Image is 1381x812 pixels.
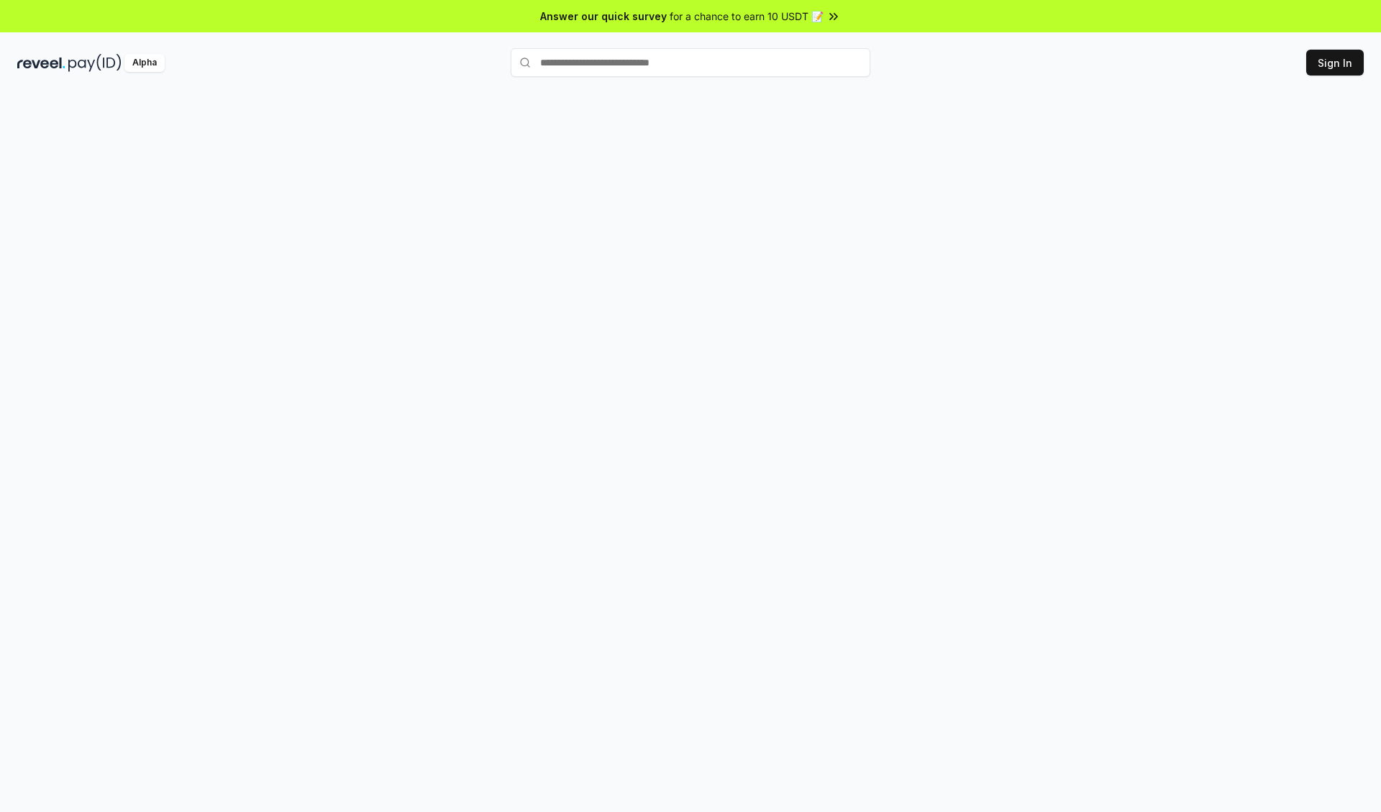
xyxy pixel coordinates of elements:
span: for a chance to earn 10 USDT 📝 [670,9,824,24]
span: Answer our quick survey [540,9,667,24]
button: Sign In [1306,50,1364,76]
img: pay_id [68,54,122,72]
img: reveel_dark [17,54,65,72]
div: Alpha [124,54,165,72]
